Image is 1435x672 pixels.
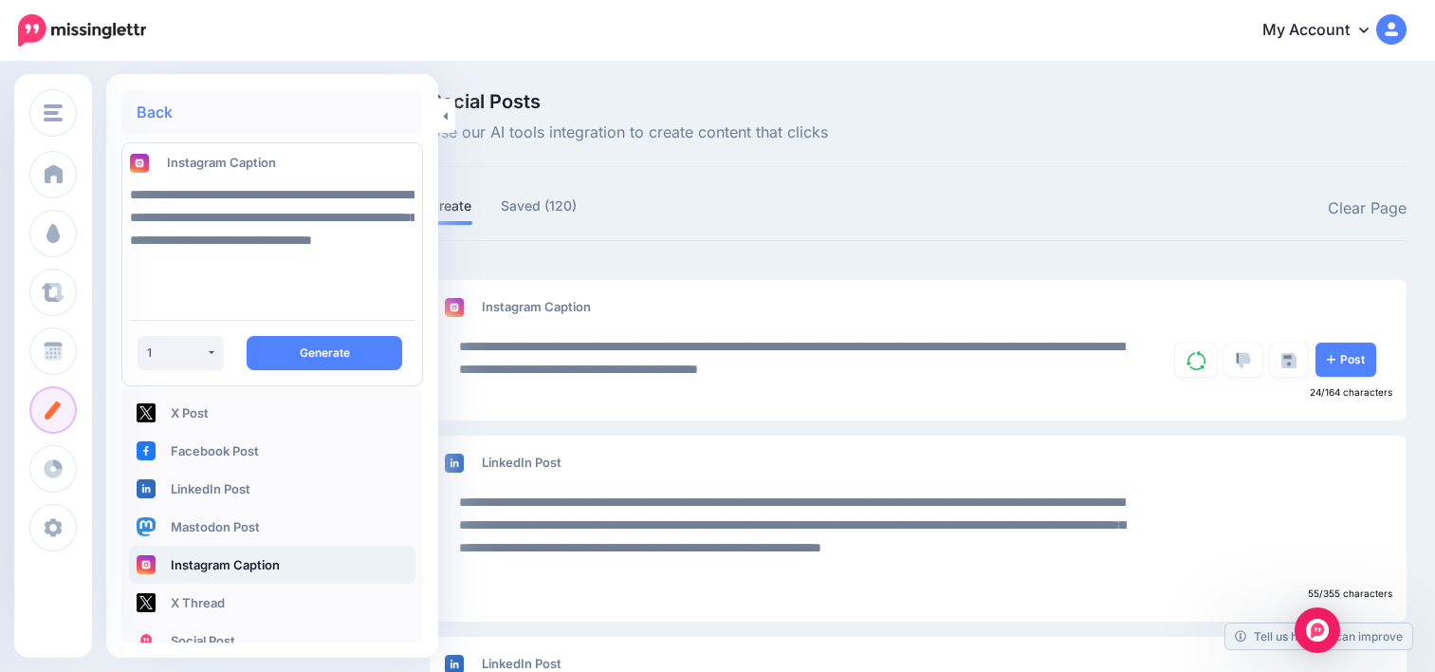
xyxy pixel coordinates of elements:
[1328,196,1407,221] a: Clear Page
[129,584,415,622] a: X Thread
[1281,353,1297,368] img: save.png
[147,345,206,360] div: 1
[137,517,156,536] img: mastodon-square.png
[482,455,561,470] span: LinkedIn Post
[137,104,173,120] a: Back
[247,336,402,370] button: Generate
[129,546,415,584] a: Instagram Caption
[430,582,1407,607] div: 55/355 characters
[1295,607,1340,653] div: Open Intercom Messenger
[138,336,224,370] button: 1
[1225,624,1412,649] a: Tell us how we can improve
[1236,352,1251,369] img: thumbs-down-grey.png
[18,14,146,47] img: Missinglettr
[129,394,415,432] a: X Post
[482,656,561,671] span: LinkedIn Post
[445,454,464,473] img: linkedin-square.png
[430,121,828,145] span: Use our AI tools integration to create content that clicks
[129,508,415,546] a: Mastodon Post
[1187,351,1205,370] img: sync-green.png
[137,593,156,612] img: twitter-square.png
[137,555,156,574] img: instagram-square.png
[167,155,276,170] span: Instagram Caption
[129,470,415,508] a: LinkedIn Post
[130,154,149,173] img: instagram-square.png
[501,195,578,217] a: Saved (120)
[137,403,156,422] img: twitter-square.png
[137,479,156,498] img: linkedin-square.png
[129,622,415,660] a: Social Post
[482,299,591,314] span: Instagram Caption
[430,381,1407,405] div: 24/164 characters
[44,104,63,121] img: menu.png
[137,631,156,650] img: logo-square.png
[445,298,464,317] img: instagram-square.png
[1315,343,1376,377] a: Post
[430,92,828,111] span: Social Posts
[137,441,156,460] img: facebook-square.png
[129,432,415,470] a: Facebook Post
[430,195,472,217] a: Create
[1243,8,1407,54] a: My Account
